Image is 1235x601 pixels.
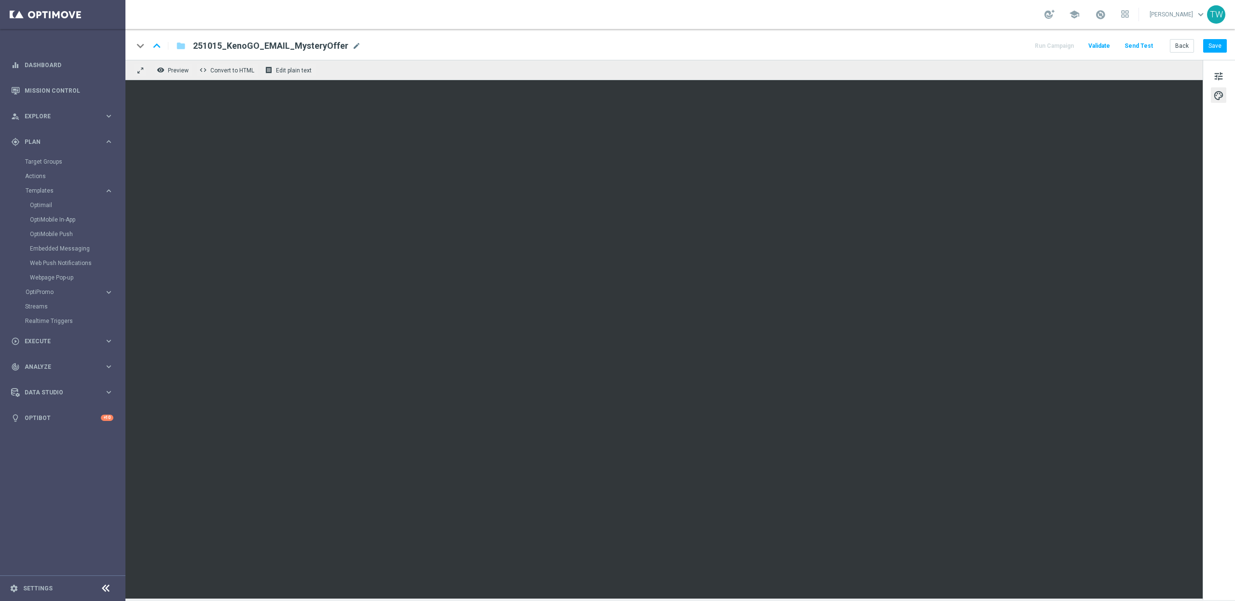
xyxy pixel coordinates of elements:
[11,414,114,422] button: lightbulb Optibot +10
[11,337,114,345] button: play_circle_outline Execute keyboard_arrow_right
[11,138,114,146] button: gps_fixed Plan keyboard_arrow_right
[26,289,104,295] div: OptiPromo
[30,230,100,238] a: OptiMobile Push
[10,584,18,593] i: settings
[30,201,100,209] a: Optimail
[1087,40,1111,53] button: Validate
[11,52,113,78] div: Dashboard
[30,270,124,285] div: Webpage Pop-up
[104,112,113,121] i: keyboard_arrow_right
[23,586,53,591] a: Settings
[1195,9,1206,20] span: keyboard_arrow_down
[104,288,113,297] i: keyboard_arrow_right
[25,303,100,310] a: Streams
[11,61,114,69] button: equalizer Dashboard
[25,338,104,344] span: Execute
[30,216,100,224] a: OptiMobile In-App
[11,389,114,396] button: Data Studio keyboard_arrow_right
[30,241,124,256] div: Embedded Messaging
[25,288,114,296] button: OptiPromo keyboard_arrow_right
[150,39,164,53] i: keyboard_arrow_up
[26,289,95,295] span: OptiPromo
[176,40,186,52] i: folder
[1211,87,1226,103] button: palette
[157,66,165,74] i: remove_red_eye
[25,405,101,431] a: Optibot
[25,78,113,103] a: Mission Control
[30,256,124,270] div: Web Push Notifications
[1207,5,1225,24] div: TW
[104,186,113,196] i: keyboard_arrow_right
[1088,42,1110,49] span: Validate
[11,61,20,70] i: equalizer
[26,188,95,194] span: Templates
[262,64,316,76] button: receipt Edit plain text
[1211,68,1226,84] button: tune
[101,415,113,421] div: +10
[25,364,104,370] span: Analyze
[197,64,259,76] button: code Convert to HTML
[25,187,114,195] button: Templates keyboard_arrow_right
[25,52,113,78] a: Dashboard
[104,388,113,397] i: keyboard_arrow_right
[25,113,104,119] span: Explore
[11,138,104,146] div: Plan
[210,67,254,74] span: Convert to HTML
[11,363,104,371] div: Analyze
[1123,40,1154,53] button: Send Test
[26,188,104,194] div: Templates
[25,158,100,166] a: Target Groups
[30,212,124,227] div: OptiMobile In-App
[11,138,20,146] i: gps_fixed
[30,198,124,212] div: Optimail
[11,337,20,346] i: play_circle_outline
[11,388,104,397] div: Data Studio
[104,362,113,371] i: keyboard_arrow_right
[25,314,124,328] div: Realtime Triggers
[1069,9,1080,20] span: school
[1213,89,1224,102] span: palette
[276,67,312,74] span: Edit plain text
[25,169,124,183] div: Actions
[30,227,124,241] div: OptiMobile Push
[11,337,104,346] div: Execute
[104,137,113,146] i: keyboard_arrow_right
[11,363,114,371] button: track_changes Analyze keyboard_arrow_right
[1149,7,1207,22] a: [PERSON_NAME]keyboard_arrow_down
[11,112,104,121] div: Explore
[104,336,113,346] i: keyboard_arrow_right
[11,363,20,371] i: track_changes
[25,390,104,395] span: Data Studio
[11,78,113,103] div: Mission Control
[30,245,100,252] a: Embedded Messaging
[25,172,100,180] a: Actions
[25,139,104,145] span: Plan
[25,299,124,314] div: Streams
[11,414,20,422] i: lightbulb
[154,64,193,76] button: remove_red_eye Preview
[11,405,113,431] div: Optibot
[1170,39,1194,53] button: Back
[199,66,207,74] span: code
[30,274,100,281] a: Webpage Pop-up
[175,38,187,54] button: folder
[1203,39,1227,53] button: Save
[193,40,348,52] span: 251015_KenoGO_EMAIL_MysteryOffer
[25,285,124,299] div: OptiPromo
[11,112,114,120] button: person_search Explore keyboard_arrow_right
[1213,70,1224,83] span: tune
[25,183,124,285] div: Templates
[11,87,114,95] button: Mission Control
[11,112,20,121] i: person_search
[352,42,361,50] span: mode_edit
